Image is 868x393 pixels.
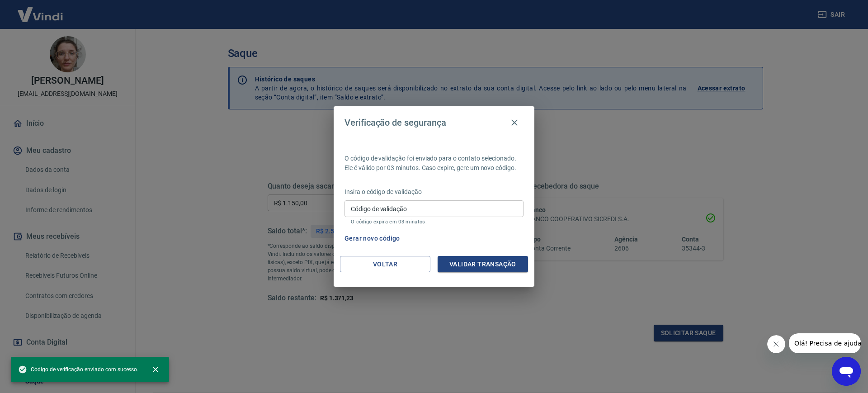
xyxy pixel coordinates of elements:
[344,187,524,197] p: Insira o código de validação
[5,6,76,14] span: Olá! Precisa de ajuda?
[789,333,861,353] iframe: Mensagem da empresa
[146,360,165,379] button: close
[344,154,524,173] p: O código de validação foi enviado para o contato selecionado. Ele é válido por 03 minutos. Caso e...
[341,230,404,247] button: Gerar novo código
[351,219,517,225] p: O código expira em 03 minutos.
[18,365,138,374] span: Código de verificação enviado com sucesso.
[344,117,446,128] h4: Verificação de segurança
[767,335,785,353] iframe: Fechar mensagem
[340,256,430,273] button: Voltar
[438,256,528,273] button: Validar transação
[832,357,861,386] iframe: Botão para abrir a janela de mensagens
